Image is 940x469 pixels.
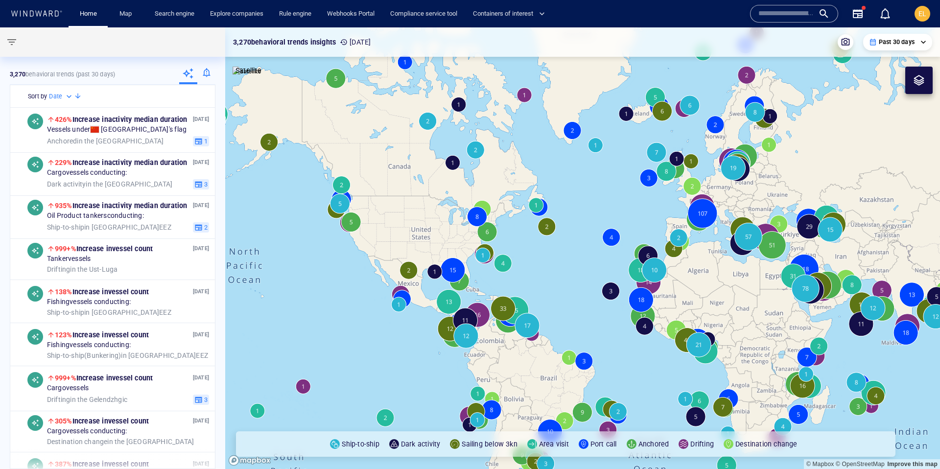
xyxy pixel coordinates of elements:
h6: Date [49,92,62,101]
span: 2 [203,223,208,232]
p: [DATE] [193,115,209,124]
a: Compliance service tool [386,5,461,23]
span: Anchored [47,137,77,144]
p: [DATE] [193,201,209,210]
span: 999+% [55,245,76,253]
span: 426% [55,116,72,123]
span: in the [GEOGRAPHIC_DATA] [47,180,172,188]
p: [DATE] [193,330,209,339]
span: 305% [55,417,72,425]
p: [DATE] [193,287,209,296]
span: 123% [55,331,72,339]
span: Cargo vessels conducting: [47,427,127,436]
p: Sailing below 3kn [462,438,517,450]
span: Ship-to-ship [47,223,84,231]
span: Vessels under [GEOGRAPHIC_DATA] 's flag [47,125,187,134]
a: Webhooks Portal [323,5,378,23]
a: Search engine [151,5,198,23]
span: Ship-to-ship ( Bunkering ) [47,351,121,359]
canvas: Map [225,27,940,469]
span: Fishing vessels conducting: [47,298,131,306]
p: Satellite [235,65,261,76]
a: Rule engine [275,5,315,23]
span: in [GEOGRAPHIC_DATA] EEZ [47,351,208,360]
h6: Sort by [28,92,47,101]
a: Home [76,5,101,23]
a: Map [116,5,139,23]
span: EL [918,10,926,18]
span: Tanker vessels [47,255,91,263]
button: 2 [193,222,209,233]
span: Ship-to-ship [47,308,84,316]
p: Past 30 days [879,38,915,47]
span: Increase in activity median duration [55,159,188,166]
span: Increase in vessel count [55,245,153,253]
strong: 3,270 [10,70,25,78]
a: OpenStreetMap [836,461,885,468]
span: Cargo vessels conducting: [47,168,127,177]
span: Fishing vessels conducting: [47,341,131,350]
div: Notification center [879,8,891,20]
button: EL [913,4,932,23]
p: [DATE] [340,36,371,48]
span: 3 [203,395,208,404]
button: Home [72,5,104,23]
p: [DATE] [193,244,209,253]
span: Dark activity [47,180,86,188]
div: Past 30 days [869,38,926,47]
span: Increase in vessel count [55,374,153,382]
span: in the [GEOGRAPHIC_DATA] [47,137,164,145]
span: 1 [203,137,208,145]
p: Ship-to-ship [342,438,379,450]
p: 3,270 behavioral trends insights [233,36,336,48]
a: Mapbox logo [228,455,271,466]
span: in the Ust-Luga [47,265,118,274]
span: Drifting [47,395,70,403]
span: in [GEOGRAPHIC_DATA] EEZ [47,223,171,232]
p: Dark activity [401,438,441,450]
button: 1 [193,136,209,146]
p: Drifting [690,438,714,450]
p: Anchored [638,438,669,450]
a: Explore companies [206,5,267,23]
p: [DATE] [193,158,209,167]
span: in the [GEOGRAPHIC_DATA] [47,437,194,446]
button: Containers of interest [469,5,553,23]
a: Mapbox [806,461,834,468]
button: 3 [193,179,209,189]
span: in the Gelendzhgic [47,395,127,404]
p: [DATE] [193,416,209,425]
p: Area visit [539,438,569,450]
span: Increase in vessel count [55,331,149,339]
span: 935% [55,202,72,210]
p: [DATE] [193,373,209,382]
p: behavioral trends (Past 30 days) [10,70,115,79]
button: 3 [193,394,209,405]
span: Increase in activity median duration [55,116,188,123]
p: Destination change [735,438,798,450]
span: Oil Product tankers conducting: [47,211,144,220]
span: Destination change [47,437,108,445]
span: Cargo vessels [47,384,89,393]
span: 138% [55,288,72,296]
img: satellite [233,67,261,76]
iframe: Chat [898,425,933,462]
span: 229% [55,159,72,166]
span: Increase in vessel count [55,288,149,296]
span: in [GEOGRAPHIC_DATA] EEZ [47,308,171,317]
p: Port call [590,438,617,450]
span: Increase in activity median duration [55,202,188,210]
span: Drifting [47,265,70,273]
span: 999+% [55,374,76,382]
a: Map feedback [887,461,938,468]
span: Increase in vessel count [55,417,149,425]
span: Containers of interest [473,8,545,20]
button: Map [112,5,143,23]
span: 3 [203,180,208,188]
div: Date [49,92,74,101]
